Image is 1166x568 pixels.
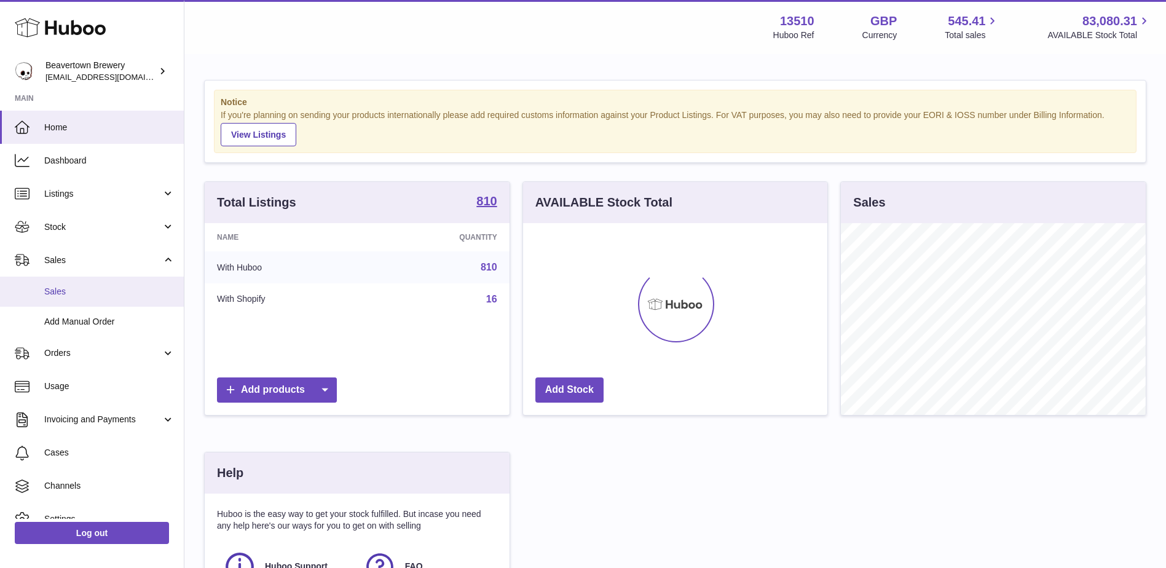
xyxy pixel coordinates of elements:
span: 83,080.31 [1082,13,1137,30]
span: AVAILABLE Stock Total [1047,30,1151,41]
span: Stock [44,221,162,233]
span: Invoicing and Payments [44,414,162,425]
h3: Sales [853,194,885,211]
h3: Help [217,465,243,481]
span: Cases [44,447,175,459]
span: [EMAIL_ADDRESS][DOMAIN_NAME] [45,72,181,82]
a: Add Stock [535,377,604,403]
span: Usage [44,381,175,392]
td: With Shopify [205,283,369,315]
span: Sales [44,254,162,266]
a: 810 [476,195,497,210]
a: 545.41 Total sales [945,13,999,41]
a: 16 [486,294,497,304]
div: If you're planning on sending your products internationally please add required customs informati... [221,109,1130,146]
th: Name [205,223,369,251]
strong: Notice [221,97,1130,108]
div: Currency [862,30,897,41]
span: Settings [44,513,175,525]
span: Sales [44,286,175,298]
div: Beavertown Brewery [45,60,156,83]
span: Add Manual Order [44,316,175,328]
span: Total sales [945,30,999,41]
a: View Listings [221,123,296,146]
span: 545.41 [948,13,985,30]
span: Orders [44,347,162,359]
h3: AVAILABLE Stock Total [535,194,672,211]
a: 810 [481,262,497,272]
strong: GBP [870,13,897,30]
img: internalAdmin-13510@internal.huboo.com [15,62,33,81]
a: Add products [217,377,337,403]
span: Home [44,122,175,133]
strong: 13510 [780,13,814,30]
th: Quantity [369,223,509,251]
p: Huboo is the easy way to get your stock fulfilled. But incase you need any help here's our ways f... [217,508,497,532]
h3: Total Listings [217,194,296,211]
span: Listings [44,188,162,200]
span: Channels [44,480,175,492]
a: Log out [15,522,169,544]
a: 83,080.31 AVAILABLE Stock Total [1047,13,1151,41]
strong: 810 [476,195,497,207]
span: Dashboard [44,155,175,167]
div: Huboo Ref [773,30,814,41]
td: With Huboo [205,251,369,283]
